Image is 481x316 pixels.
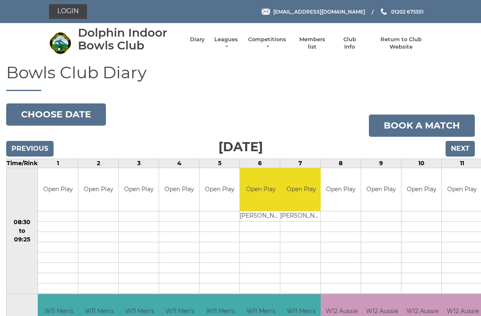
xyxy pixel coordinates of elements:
td: Open Play [361,168,401,211]
div: Dolphin Indoor Bowls Club [78,26,182,52]
td: 9 [361,159,401,168]
td: 4 [159,159,199,168]
button: Choose date [6,103,106,126]
td: 2 [78,159,119,168]
a: Email [EMAIL_ADDRESS][DOMAIN_NAME] [262,8,365,16]
a: Book a match [369,115,475,137]
h1: Bowls Club Diary [6,63,475,91]
img: Phone us [381,8,387,15]
img: Email [262,9,270,15]
input: Previous [6,141,54,157]
span: 01202 675551 [391,8,424,14]
img: Dolphin Indoor Bowls Club [49,32,72,54]
td: Open Play [38,168,78,211]
td: Open Play [240,168,282,211]
td: 1 [38,159,78,168]
a: Club Info [338,36,361,51]
input: Next [446,141,475,157]
td: 08:30 to 09:25 [7,168,38,294]
td: Open Play [159,168,199,211]
td: 5 [199,159,240,168]
a: Members list [295,36,329,51]
td: [PERSON_NAME] [240,211,282,222]
a: Login [49,4,87,19]
td: Open Play [321,168,361,211]
td: Open Play [199,168,239,211]
td: Open Play [78,168,118,211]
a: Competitions [247,36,287,51]
td: [PERSON_NAME] [280,211,322,222]
a: Return to Club Website [370,36,432,51]
td: 6 [240,159,280,168]
td: 7 [280,159,321,168]
td: 8 [321,159,361,168]
a: Phone us 01202 675551 [380,8,424,16]
a: Leagues [213,36,239,51]
td: Open Play [401,168,441,211]
td: Time/Rink [7,159,38,168]
td: 10 [401,159,442,168]
span: [EMAIL_ADDRESS][DOMAIN_NAME] [273,8,365,14]
a: Diary [190,36,205,43]
td: Open Play [119,168,159,211]
td: 3 [119,159,159,168]
td: Open Play [280,168,322,211]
